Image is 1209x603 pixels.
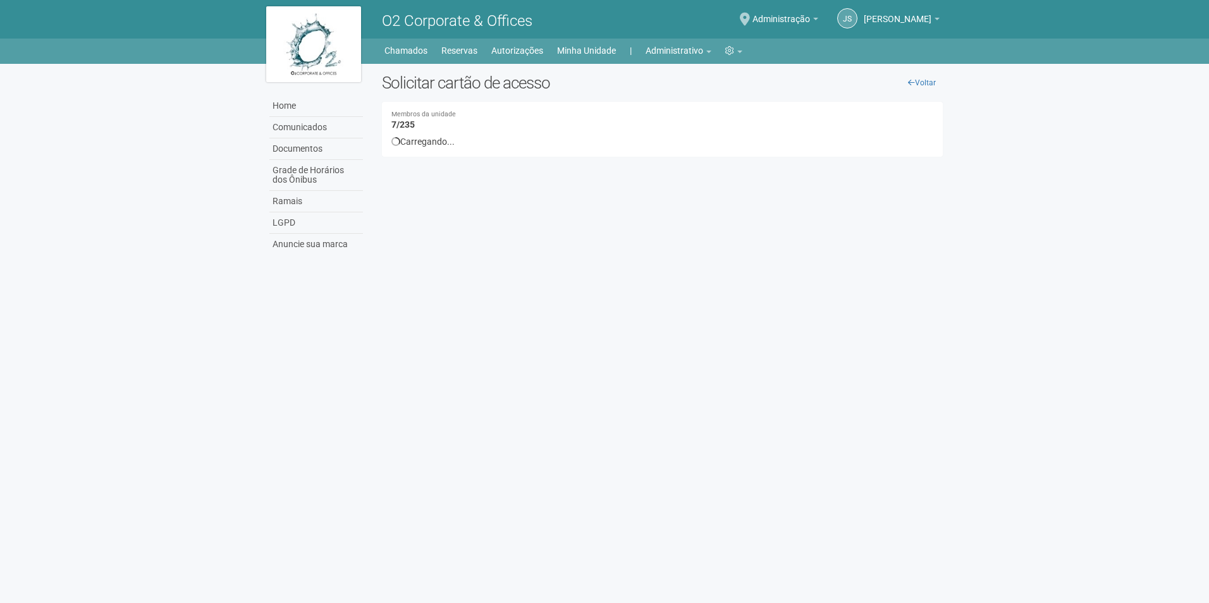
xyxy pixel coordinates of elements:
[630,42,632,59] a: |
[269,234,363,255] a: Anuncie sua marca
[391,111,933,130] h4: 7/235
[269,95,363,117] a: Home
[837,8,857,28] a: JS
[864,2,931,24] span: Jeferson Souza
[269,160,363,191] a: Grade de Horários dos Ônibus
[269,138,363,160] a: Documentos
[752,16,818,26] a: Administração
[752,2,810,24] span: Administração
[901,73,943,92] a: Voltar
[391,136,933,147] div: Carregando...
[864,16,940,26] a: [PERSON_NAME]
[269,191,363,212] a: Ramais
[491,42,543,59] a: Autorizações
[384,42,427,59] a: Chamados
[725,42,742,59] a: Configurações
[269,212,363,234] a: LGPD
[391,111,933,118] small: Membros da unidade
[382,12,532,30] span: O2 Corporate & Offices
[382,73,943,92] h2: Solicitar cartão de acesso
[269,117,363,138] a: Comunicados
[266,6,361,82] img: logo.jpg
[441,42,477,59] a: Reservas
[557,42,616,59] a: Minha Unidade
[646,42,711,59] a: Administrativo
